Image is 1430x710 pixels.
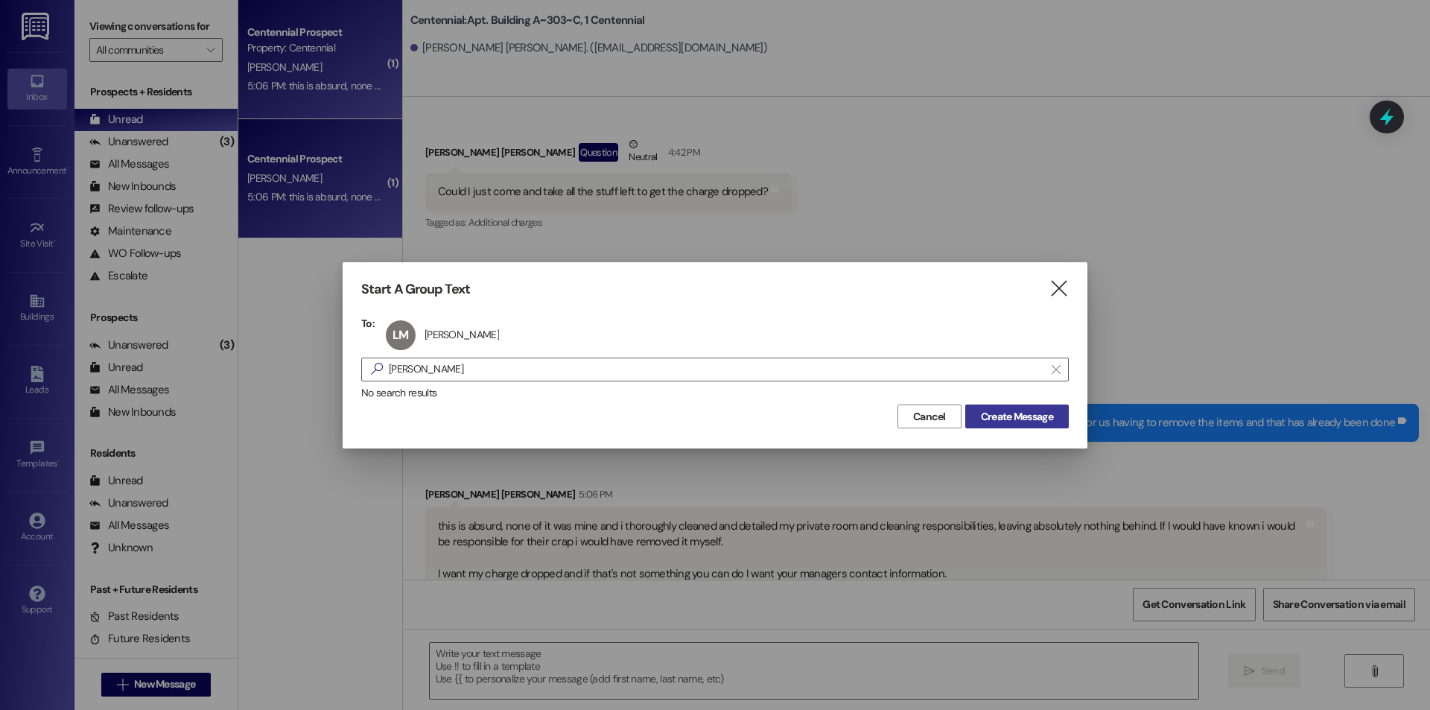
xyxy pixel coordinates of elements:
[365,361,389,377] i: 
[1044,358,1068,381] button: Clear text
[981,409,1053,425] span: Create Message
[361,281,470,298] h3: Start A Group Text
[965,405,1069,428] button: Create Message
[897,405,962,428] button: Cancel
[1049,281,1069,297] i: 
[425,328,499,341] div: [PERSON_NAME]
[389,359,1044,380] input: Search for any contact or apartment
[361,385,1069,401] div: No search results
[393,327,408,343] span: LM
[913,409,946,425] span: Cancel
[361,317,375,330] h3: To:
[1052,364,1060,375] i: 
